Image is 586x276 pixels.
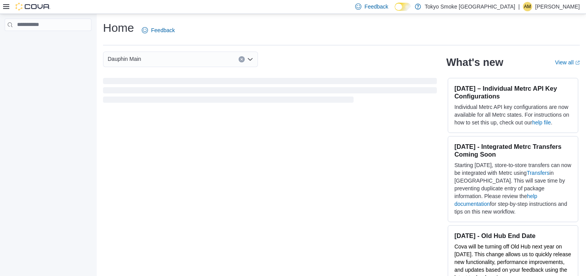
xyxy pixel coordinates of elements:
button: Clear input [239,56,245,62]
h2: What's new [446,56,503,69]
p: Tokyo Smoke [GEOGRAPHIC_DATA] [425,2,516,11]
h3: [DATE] - Integrated Metrc Transfers Coming Soon [454,143,572,158]
a: View allExternal link [555,59,580,66]
a: help documentation [454,193,537,207]
button: Open list of options [247,56,253,62]
a: Feedback [139,22,178,38]
p: [PERSON_NAME] [535,2,580,11]
svg: External link [575,60,580,65]
a: Transfers [527,170,550,176]
span: Feedback [151,26,175,34]
a: help file [532,119,551,126]
h1: Home [103,20,134,36]
p: Individual Metrc API key configurations are now available for all Metrc states. For instructions ... [454,103,572,126]
p: Starting [DATE], store-to-store transfers can now be integrated with Metrc using in [GEOGRAPHIC_D... [454,161,572,216]
span: Dauphin Main [108,54,141,64]
img: Cova [15,3,50,10]
input: Dark Mode [395,3,411,11]
h3: [DATE] – Individual Metrc API Key Configurations [454,85,572,100]
nav: Complex example [5,33,91,51]
span: Feedback [364,3,388,10]
h3: [DATE] - Old Hub End Date [454,232,572,240]
p: | [518,2,520,11]
div: Ashley Mousseau [523,2,532,11]
span: Loading [103,79,437,104]
span: AM [524,2,531,11]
